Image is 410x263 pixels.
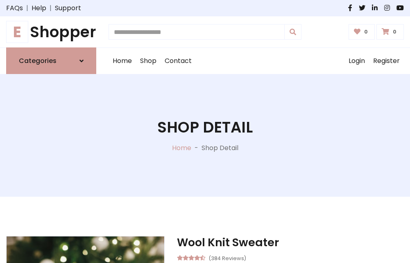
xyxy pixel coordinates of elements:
[161,48,196,74] a: Contact
[6,3,23,13] a: FAQs
[55,3,81,13] a: Support
[362,28,370,36] span: 0
[19,57,57,65] h6: Categories
[344,48,369,74] a: Login
[202,143,238,153] p: Shop Detail
[6,23,96,41] a: EShopper
[157,118,253,136] h1: Shop Detail
[349,24,375,40] a: 0
[369,48,404,74] a: Register
[391,28,399,36] span: 0
[177,236,404,249] h3: Wool Knit Sweater
[136,48,161,74] a: Shop
[172,143,191,153] a: Home
[23,3,32,13] span: |
[6,47,96,74] a: Categories
[6,21,28,43] span: E
[6,23,96,41] h1: Shopper
[32,3,46,13] a: Help
[109,48,136,74] a: Home
[376,24,404,40] a: 0
[191,143,202,153] p: -
[46,3,55,13] span: |
[208,253,246,263] small: (384 Reviews)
